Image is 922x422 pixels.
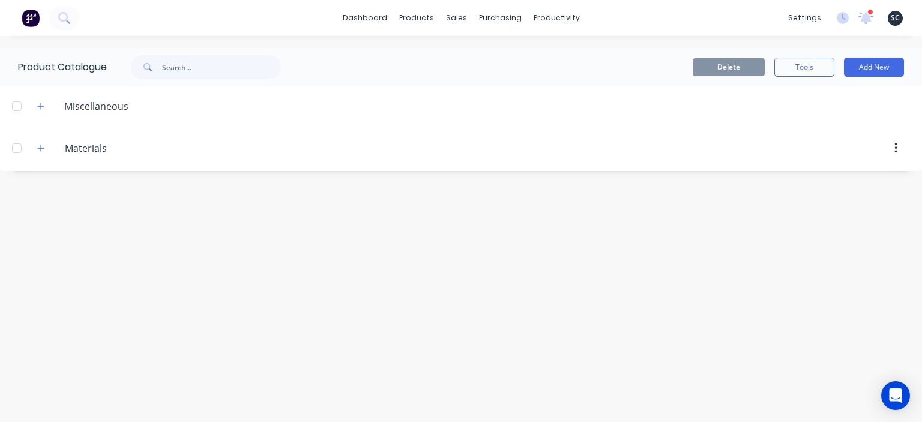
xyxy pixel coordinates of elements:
div: Miscellaneous [55,99,138,113]
div: settings [782,9,827,27]
div: Open Intercom Messenger [881,381,910,410]
img: Factory [22,9,40,27]
div: products [393,9,440,27]
div: productivity [528,9,586,27]
a: dashboard [337,9,393,27]
div: purchasing [473,9,528,27]
button: Delete [693,58,765,76]
div: sales [440,9,473,27]
span: SC [891,13,900,23]
input: Enter category name [65,141,207,155]
button: Tools [774,58,834,77]
button: Add New [844,58,904,77]
input: Search... [162,55,281,79]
